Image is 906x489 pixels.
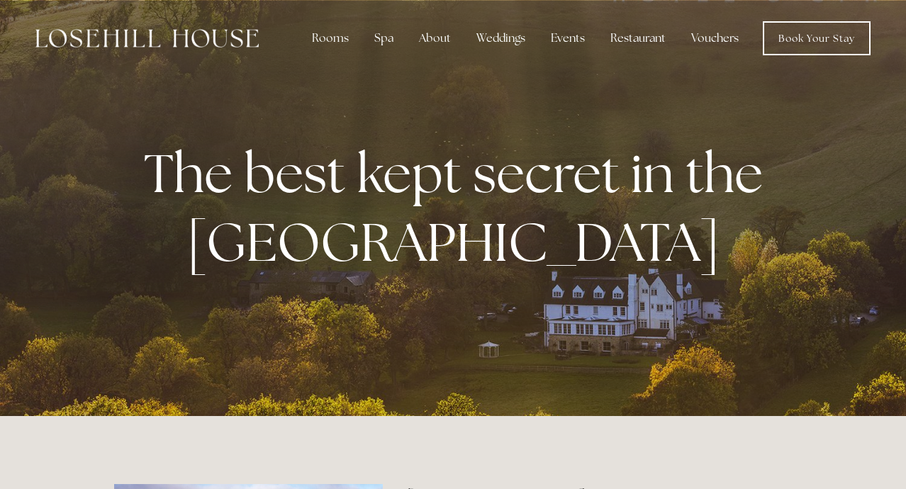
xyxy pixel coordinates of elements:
a: Vouchers [680,24,750,52]
div: Restaurant [599,24,677,52]
div: About [408,24,462,52]
div: Events [539,24,596,52]
img: Losehill House [35,29,259,47]
a: Book Your Stay [763,21,871,55]
strong: The best kept secret in the [GEOGRAPHIC_DATA] [144,138,774,277]
div: Weddings [465,24,537,52]
div: Spa [363,24,405,52]
div: Rooms [301,24,360,52]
